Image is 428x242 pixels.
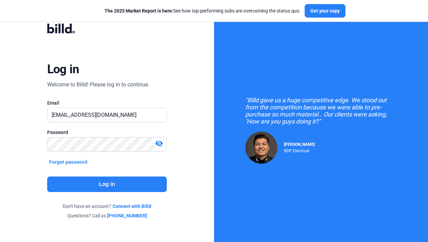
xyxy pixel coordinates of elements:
[104,7,301,14] div: See how top-performing subs are overcoming the status quo.
[47,81,149,89] div: Welcome to Billd! Please log in to continue.
[284,142,315,147] span: [PERSON_NAME]
[47,62,79,77] div: Log in
[47,100,167,106] div: Email
[47,212,167,219] div: Questions? Call us
[245,132,277,164] img: Raul Pacheco
[47,203,167,210] div: Don't have an account?
[47,129,167,136] div: Password
[113,203,151,210] a: Connect with Billd
[284,147,315,153] div: RDP Electrical
[47,177,167,192] button: Log in
[47,158,90,166] button: Forgot password
[107,212,147,219] a: [PHONE_NUMBER]
[245,97,397,125] div: "Billd gave us a huge competitive edge. We stood out from the competition because we were able to...
[305,4,345,18] button: Get your copy
[104,8,173,14] span: The 2025 Market Report is here:
[155,139,163,147] mat-icon: visibility_off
